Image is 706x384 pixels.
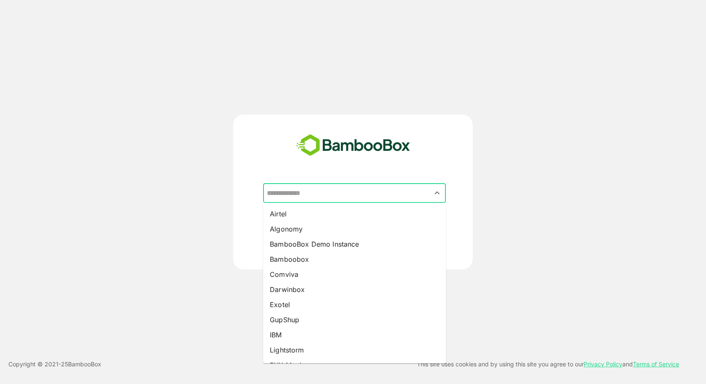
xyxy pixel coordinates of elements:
li: BambooBox Demo Instance [263,237,446,252]
li: Airtel [263,206,446,221]
li: GupShup [263,312,446,327]
p: Copyright © 2021- 25 BambooBox [8,359,101,369]
img: bamboobox [292,132,415,159]
button: Close [432,187,443,199]
li: PYX Magic [263,358,446,373]
a: Privacy Policy [584,360,622,368]
li: Bamboobox [263,252,446,267]
p: This site uses cookies and by using this site you agree to our and [417,359,679,369]
li: IBM [263,327,446,342]
li: Darwinbox [263,282,446,297]
li: Algonomy [263,221,446,237]
li: Lightstorm [263,342,446,358]
a: Terms of Service [633,360,679,368]
li: Exotel [263,297,446,312]
li: Comviva [263,267,446,282]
